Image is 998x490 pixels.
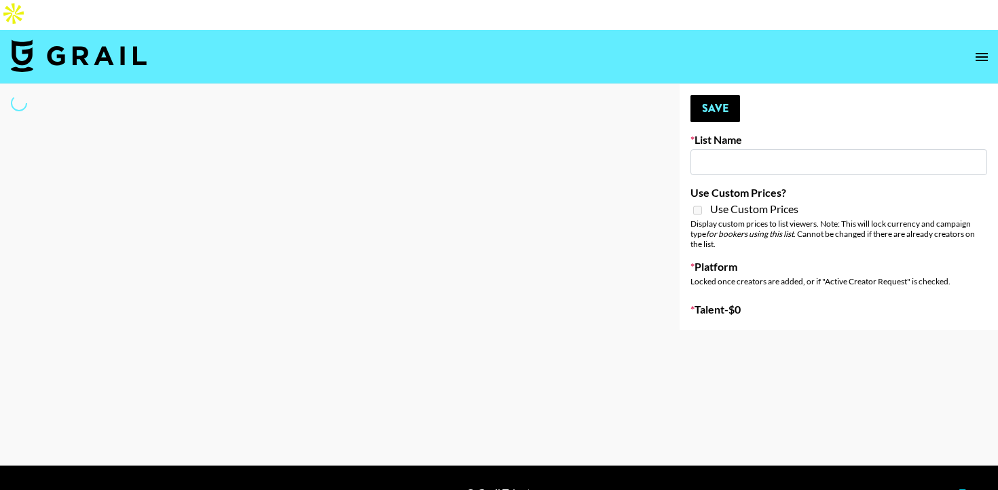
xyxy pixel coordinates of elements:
[11,39,147,72] img: Grail Talent
[690,260,987,274] label: Platform
[706,229,794,239] em: for bookers using this list
[690,303,987,316] label: Talent - $ 0
[710,202,798,216] span: Use Custom Prices
[690,276,987,286] div: Locked once creators are added, or if "Active Creator Request" is checked.
[968,43,995,71] button: open drawer
[690,186,987,200] label: Use Custom Prices?
[690,219,987,249] div: Display custom prices to list viewers. Note: This will lock currency and campaign type . Cannot b...
[690,133,987,147] label: List Name
[690,95,740,122] button: Save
